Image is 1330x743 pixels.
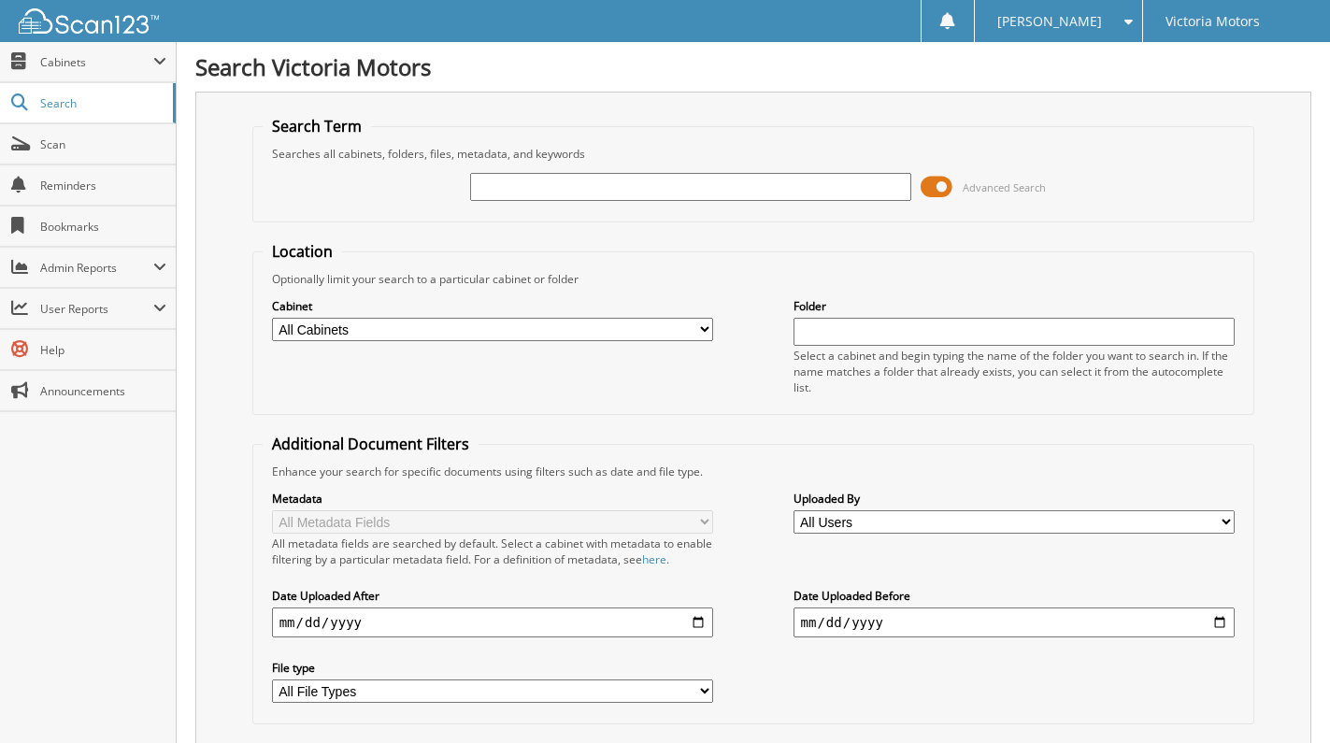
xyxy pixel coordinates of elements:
span: Admin Reports [40,260,153,276]
span: Announcements [40,383,166,399]
span: Scan [40,136,166,152]
h1: Search Victoria Motors [195,51,1311,82]
div: Optionally limit your search to a particular cabinet or folder [263,271,1245,287]
span: Advanced Search [963,180,1046,194]
div: Enhance your search for specific documents using filters such as date and file type. [263,464,1245,479]
div: All metadata fields are searched by default. Select a cabinet with metadata to enable filtering b... [272,536,714,567]
input: start [272,607,714,637]
div: Searches all cabinets, folders, files, metadata, and keywords [263,146,1245,162]
label: Folder [794,298,1236,314]
legend: Location [263,241,342,262]
label: Metadata [272,491,714,507]
span: Reminders [40,178,166,193]
a: here [642,551,666,567]
legend: Search Term [263,116,371,136]
label: Cabinet [272,298,714,314]
img: scan123-logo-white.svg [19,8,159,34]
span: Help [40,342,166,358]
span: User Reports [40,301,153,317]
label: File type [272,660,714,676]
span: Search [40,95,164,111]
span: [PERSON_NAME] [997,16,1102,27]
div: Select a cabinet and begin typing the name of the folder you want to search in. If the name match... [794,348,1236,395]
label: Date Uploaded After [272,588,714,604]
legend: Additional Document Filters [263,434,479,454]
label: Date Uploaded Before [794,588,1236,604]
span: Bookmarks [40,219,166,235]
input: end [794,607,1236,637]
label: Uploaded By [794,491,1236,507]
span: Cabinets [40,54,153,70]
span: Victoria Motors [1166,16,1260,27]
